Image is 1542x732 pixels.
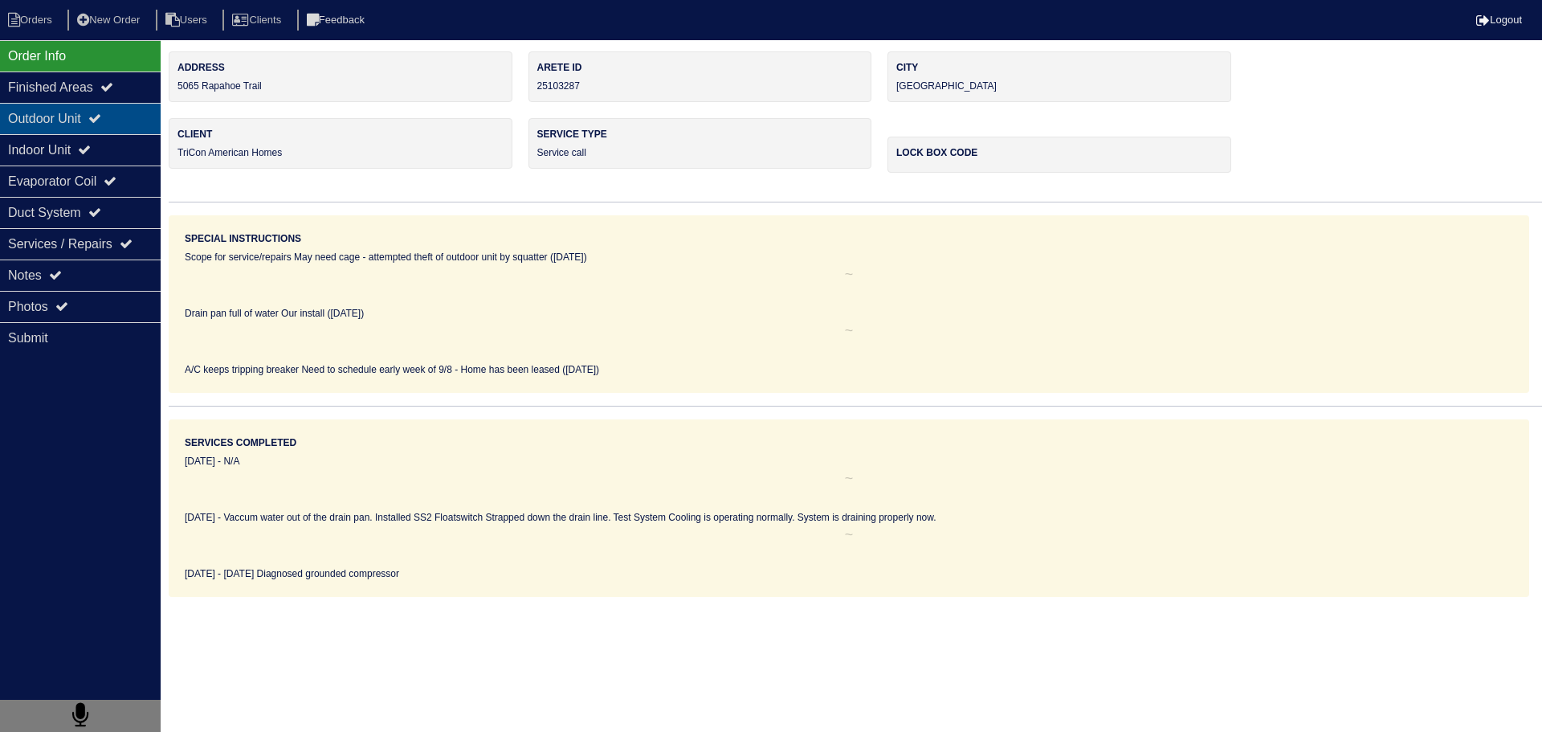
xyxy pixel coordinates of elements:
div: [DATE] - [DATE] Diagnosed grounded compressor [185,566,1513,581]
div: [DATE] - N/A [185,454,1513,468]
label: Client [177,127,504,141]
a: Clients [222,14,294,26]
div: A/C keeps tripping breaker Need to schedule early week of 9/8 - Home has been leased ([DATE]) [185,362,1513,377]
div: Drain pan full of water Our install ([DATE]) [185,306,1513,321]
label: Service Type [537,127,863,141]
div: Scope for service/repairs May need cage - attempted theft of outdoor unit by squatter ([DATE]) [185,250,1513,264]
label: Address [177,60,504,75]
label: Lock box code [896,145,1222,160]
a: Logout [1476,14,1522,26]
div: [DATE] - Vaccum water out of the drain pan. Installed SS2 Floatswitch Strapped down the drain lin... [185,510,1513,525]
label: Special Instructions [185,231,301,246]
li: Feedback [297,10,377,31]
li: Clients [222,10,294,31]
a: Users [156,14,220,26]
div: [GEOGRAPHIC_DATA] [887,51,1231,102]
li: Users [156,10,220,31]
div: 25103287 [528,51,872,102]
div: 5065 Rapahoe Trail [169,51,512,102]
div: Service call [528,118,872,169]
div: TriCon American Homes [169,118,512,169]
label: Services Completed [185,436,296,450]
label: City [896,60,1222,75]
a: New Order [67,14,153,26]
label: Arete ID [537,60,863,75]
li: New Order [67,10,153,31]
